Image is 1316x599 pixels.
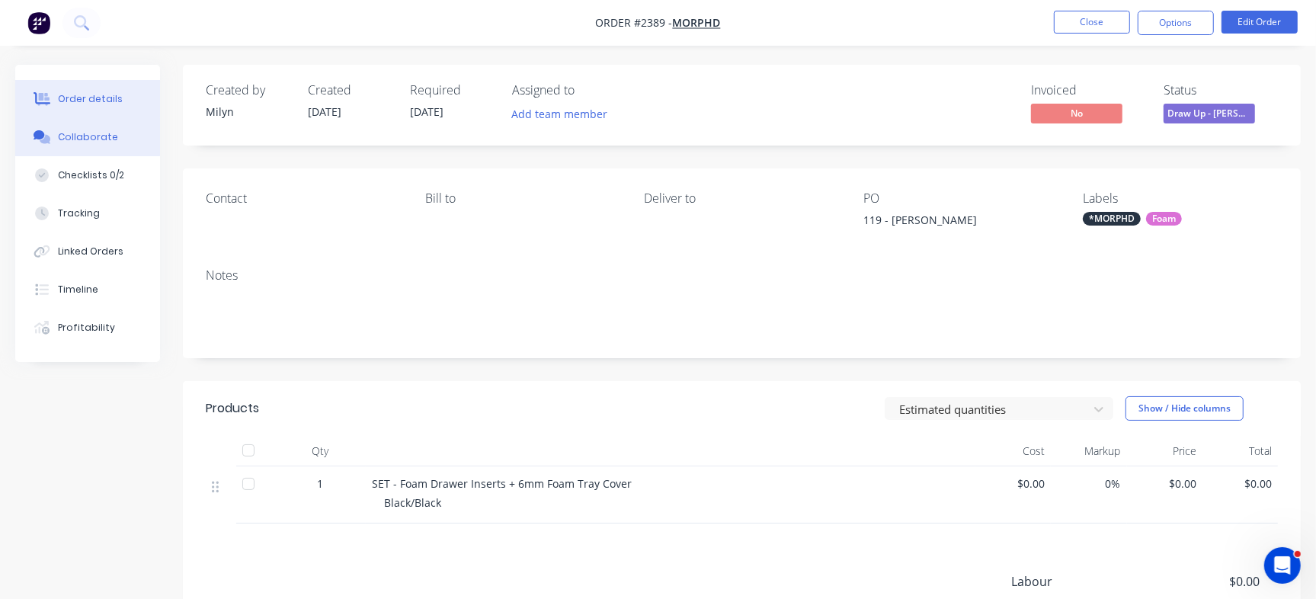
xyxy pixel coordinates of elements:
[58,321,115,335] div: Profitability
[1164,104,1255,123] span: Draw Up - [PERSON_NAME]
[27,11,50,34] img: Factory
[1011,572,1147,591] span: Labour
[1031,83,1145,98] div: Invoiced
[512,83,664,98] div: Assigned to
[206,191,401,206] div: Contact
[1031,104,1122,123] span: No
[206,104,290,120] div: Milyn
[1057,476,1120,492] span: 0%
[596,16,673,30] span: Order #2389 -
[863,191,1058,206] div: PO
[58,245,123,258] div: Linked Orders
[206,399,259,418] div: Products
[15,156,160,194] button: Checklists 0/2
[206,83,290,98] div: Created by
[1051,436,1126,466] div: Markup
[58,207,100,220] div: Tracking
[410,83,494,98] div: Required
[15,118,160,156] button: Collaborate
[512,104,616,124] button: Add team member
[975,436,1051,466] div: Cost
[1127,436,1202,466] div: Price
[308,104,341,119] span: [DATE]
[1147,572,1260,591] span: $0.00
[15,80,160,118] button: Order details
[981,476,1045,492] span: $0.00
[15,309,160,347] button: Profitability
[15,271,160,309] button: Timeline
[1054,11,1130,34] button: Close
[58,168,124,182] div: Checklists 0/2
[1138,11,1214,35] button: Options
[317,476,323,492] span: 1
[1222,11,1298,34] button: Edit Order
[58,130,118,144] div: Collaborate
[1164,83,1278,98] div: Status
[1202,436,1278,466] div: Total
[504,104,616,124] button: Add team member
[1083,212,1141,226] div: *MORPHD
[1209,476,1272,492] span: $0.00
[372,476,632,491] span: SET - Foam Drawer Inserts + 6mm Foam Tray Cover
[15,194,160,232] button: Tracking
[425,191,620,206] div: Bill to
[58,92,123,106] div: Order details
[863,212,1054,233] div: 119 - [PERSON_NAME]
[1133,476,1196,492] span: $0.00
[58,283,98,296] div: Timeline
[673,16,721,30] a: MORPHD
[274,436,366,466] div: Qty
[1146,212,1182,226] div: Foam
[1264,547,1301,584] iframe: Intercom live chat
[308,83,392,98] div: Created
[206,268,1278,283] div: Notes
[384,495,441,510] span: Black/Black
[410,104,443,119] span: [DATE]
[1164,104,1255,127] button: Draw Up - [PERSON_NAME]
[15,232,160,271] button: Linked Orders
[645,191,840,206] div: Deliver to
[1125,396,1244,421] button: Show / Hide columns
[1083,191,1278,206] div: Labels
